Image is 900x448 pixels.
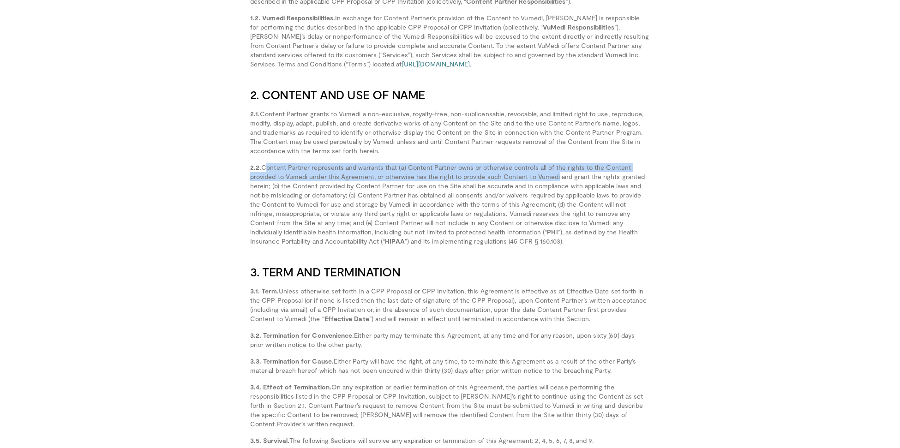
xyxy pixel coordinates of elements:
strong: 2.2. [250,163,261,171]
p: Either party may terminate this Agreement, at any time and for any reason, upon sixty (60) days p... [250,331,650,349]
p: Either Party will have the right, at any time, to terminate this Agreement as a result of the oth... [250,357,650,375]
strong: 3.1. Term. [250,287,279,295]
p: Unless otherwise set forth in a CPP Proposal or CPP Invitation, this Agreement is effective as of... [250,287,650,323]
strong: Effective Date [324,315,369,323]
p: In exchange for Content Partner’s provision of the Content to Vumedi, [PERSON_NAME] is responsibl... [250,13,650,69]
h3: 3. TERM AND TERMINATION [250,264,650,279]
strong: 3.4. Effect of Termination. [250,383,331,391]
strong: 3.5. Survival. [250,436,289,444]
p: Content Partner represents and warrants that (a) Content Partner owns or otherwise controls all o... [250,163,650,246]
strong: HIPAA [385,237,404,245]
a: [URL][DOMAIN_NAME] [402,60,470,68]
strong: 2.1. [250,110,260,118]
h3: 2. CONTENT AND USE OF NAME [250,87,650,102]
strong: 3.3. Termination for Cause. [250,357,334,365]
p: Content Partner grants to Vumedi a non-exclusive, royalty-free, non-sublicensable, revocable, and... [250,109,650,155]
strong: VuMedi Responsibilities [543,23,614,31]
p: The following Sections will survive any expiration or termination of this Agreement: 2, 4, 5, 6, ... [250,436,650,445]
p: On any expiration or earlier termination of this Agreement, the parties will cease performing the... [250,382,650,429]
strong: 1.2. Vumedi Responsibilities. [250,14,335,22]
strong: PHI [547,228,558,236]
strong: 3.2. Termination for Convenience. [250,331,354,339]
